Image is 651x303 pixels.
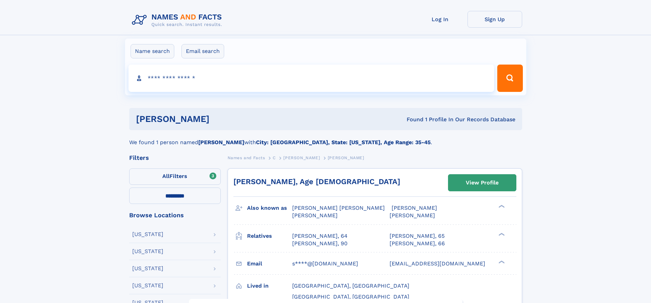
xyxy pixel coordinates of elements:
[390,232,445,240] a: [PERSON_NAME], 65
[132,266,163,271] div: [US_STATE]
[136,115,308,123] h1: [PERSON_NAME]
[292,283,409,289] span: [GEOGRAPHIC_DATA], [GEOGRAPHIC_DATA]
[162,173,169,179] span: All
[292,205,385,211] span: [PERSON_NAME] [PERSON_NAME]
[247,230,292,242] h3: Relatives
[497,260,505,264] div: ❯
[328,155,364,160] span: [PERSON_NAME]
[247,280,292,292] h3: Lived in
[390,240,445,247] a: [PERSON_NAME], 66
[247,258,292,270] h3: Email
[228,153,265,162] a: Names and Facts
[128,65,494,92] input: search input
[132,249,163,254] div: [US_STATE]
[129,212,221,218] div: Browse Locations
[292,232,348,240] a: [PERSON_NAME], 64
[181,44,224,58] label: Email search
[292,240,348,247] a: [PERSON_NAME], 90
[413,11,467,28] a: Log In
[129,130,522,147] div: We found 1 person named with .
[129,155,221,161] div: Filters
[198,139,244,146] b: [PERSON_NAME]
[129,11,228,29] img: Logo Names and Facts
[466,175,499,191] div: View Profile
[448,175,516,191] a: View Profile
[292,293,409,300] span: [GEOGRAPHIC_DATA], [GEOGRAPHIC_DATA]
[390,212,435,219] span: [PERSON_NAME]
[497,232,505,236] div: ❯
[129,168,221,185] label: Filters
[233,177,400,186] a: [PERSON_NAME], Age [DEMOGRAPHIC_DATA]
[283,153,320,162] a: [PERSON_NAME]
[132,283,163,288] div: [US_STATE]
[392,205,437,211] span: [PERSON_NAME]
[283,155,320,160] span: [PERSON_NAME]
[131,44,174,58] label: Name search
[247,202,292,214] h3: Also known as
[273,153,276,162] a: C
[497,65,523,92] button: Search Button
[292,212,338,219] span: [PERSON_NAME]
[390,260,485,267] span: [EMAIL_ADDRESS][DOMAIN_NAME]
[467,11,522,28] a: Sign Up
[132,232,163,237] div: [US_STATE]
[273,155,276,160] span: C
[256,139,431,146] b: City: [GEOGRAPHIC_DATA], State: [US_STATE], Age Range: 35-45
[497,204,505,209] div: ❯
[308,116,515,123] div: Found 1 Profile In Our Records Database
